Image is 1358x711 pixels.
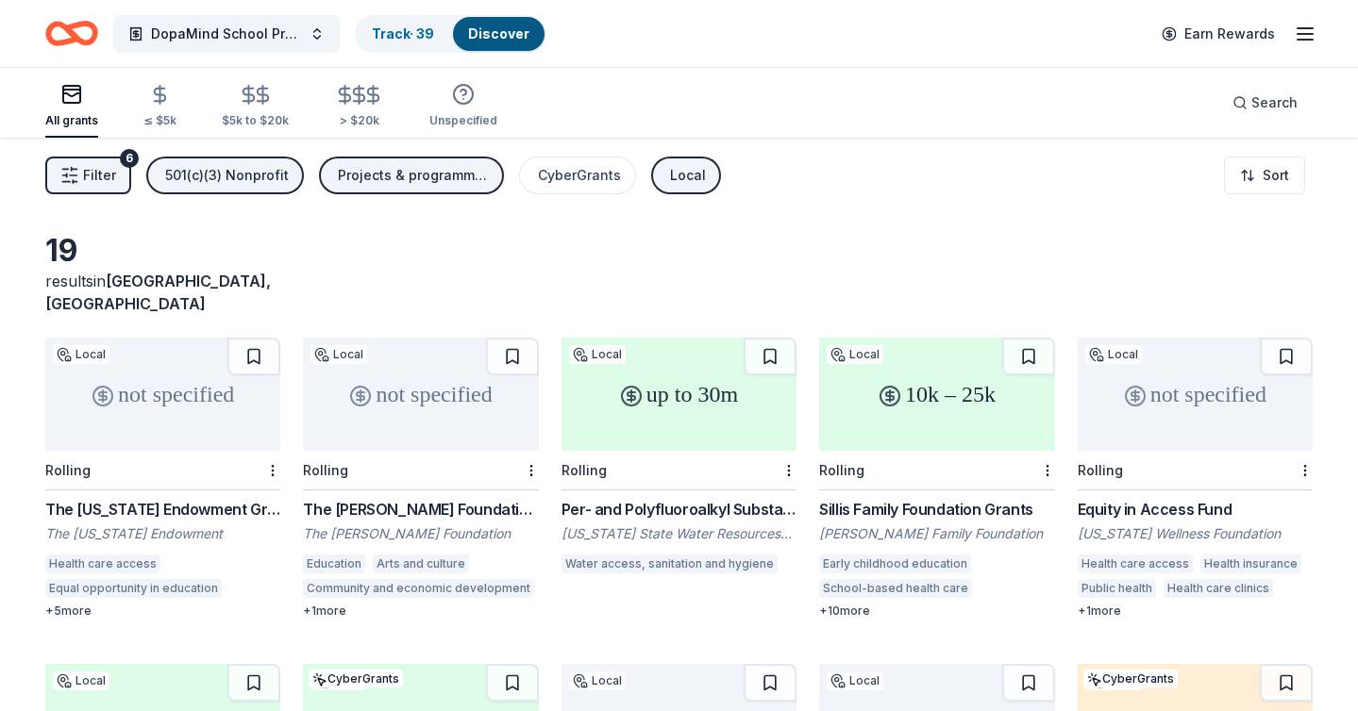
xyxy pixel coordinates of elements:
div: Local [1085,345,1142,364]
a: Discover [468,25,529,41]
div: Per- and Polyfluoroalkyl Substances (PFAS) Funding [562,498,796,521]
a: up to 30mLocalRollingPer- and Polyfluoroalkyl Substances (PFAS) Funding[US_STATE] State Water Res... [562,338,796,579]
div: Equal opportunity in education [45,579,222,598]
div: 6 [120,149,139,168]
div: Rolling [819,462,864,478]
div: results [45,270,280,315]
div: Local [827,345,883,364]
div: Rolling [562,462,607,478]
button: Projects & programming, General operations [319,157,504,194]
div: Sillis Family Foundation Grants [819,498,1054,521]
div: not specified [45,338,280,451]
div: Local [827,671,883,690]
div: Health care access [1078,554,1193,573]
div: Local [569,345,626,364]
a: not specifiedLocalRollingThe [US_STATE] Endowment GrantThe [US_STATE] EndowmentHealth care access... [45,338,280,619]
span: Filter [83,164,116,187]
div: The [PERSON_NAME] Foundation [303,524,538,543]
span: Sort [1263,164,1289,187]
button: Search [1217,84,1313,122]
span: DopaMind School Programs and Assemblies [151,23,302,45]
div: Local [670,164,706,187]
div: Equity in Access Fund [1078,498,1313,521]
div: Rolling [303,462,348,478]
div: 19 [45,232,280,270]
div: up to 30m [562,338,796,451]
div: Projects & programming, General operations [338,164,489,187]
div: Arts and culture [373,554,469,573]
button: $5k to $20k [222,76,289,138]
div: 10k – 25k [819,338,1054,451]
div: CyberGrants [1083,670,1178,687]
div: + 5 more [45,604,280,619]
div: CyberGrants [309,670,403,687]
button: Track· 39Discover [355,15,546,53]
div: + 1 more [1078,604,1313,619]
div: Water access, sanitation and hygiene [562,554,778,573]
div: Local [53,345,109,364]
div: [PERSON_NAME] Family Foundation [819,524,1054,543]
button: Filter6 [45,157,131,194]
button: > $20k [334,76,384,138]
div: Public health [1078,579,1156,598]
div: Health care access [45,554,160,573]
button: Local [651,157,721,194]
div: Early childhood education [819,554,971,573]
div: Rolling [1078,462,1123,478]
span: [GEOGRAPHIC_DATA], [GEOGRAPHIC_DATA] [45,272,271,313]
div: Unspecified [429,113,497,128]
div: Rolling [45,462,91,478]
div: The [PERSON_NAME] Foundation Grant [303,498,538,521]
div: Education [303,554,365,573]
button: 501(c)(3) Nonprofit [146,157,304,194]
div: Community and economic development [303,579,534,598]
div: Health care clinics [1164,579,1273,598]
a: Home [45,11,98,56]
a: not specifiedLocalRollingThe [PERSON_NAME] Foundation GrantThe [PERSON_NAME] FoundationEducationA... [303,338,538,619]
div: The [US_STATE] Endowment Grant [45,498,280,521]
div: + 10 more [819,604,1054,619]
div: Local [569,671,626,690]
a: Earn Rewards [1150,17,1286,51]
div: ≤ $5k [143,113,176,128]
div: Local [310,345,367,364]
button: Unspecified [429,75,497,138]
div: not specified [1078,338,1313,451]
div: $5k to $20k [222,113,289,128]
div: Local [53,671,109,690]
button: All grants [45,75,98,138]
div: School-based health care [819,579,972,598]
div: Health insurance [1200,554,1301,573]
div: not specified [303,338,538,451]
div: [US_STATE] State Water Resources Control Board [562,524,796,543]
span: Search [1251,91,1298,114]
span: in [45,272,271,313]
a: Track· 39 [372,25,434,41]
div: CyberGrants [538,164,621,187]
div: [US_STATE] Wellness Foundation [1078,524,1313,543]
button: Sort [1224,157,1305,194]
button: DopaMind School Programs and Assemblies [113,15,340,53]
div: + 1 more [303,604,538,619]
div: The [US_STATE] Endowment [45,524,280,543]
a: 10k – 25kLocalRollingSillis Family Foundation Grants[PERSON_NAME] Family FoundationEarly childhoo... [819,338,1054,619]
button: CyberGrants [519,157,636,194]
div: All grants [45,113,98,128]
button: ≤ $5k [143,76,176,138]
div: 501(c)(3) Nonprofit [165,164,289,187]
div: > $20k [334,113,384,128]
a: not specifiedLocalRollingEquity in Access Fund[US_STATE] Wellness FoundationHealth care accessHea... [1078,338,1313,619]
